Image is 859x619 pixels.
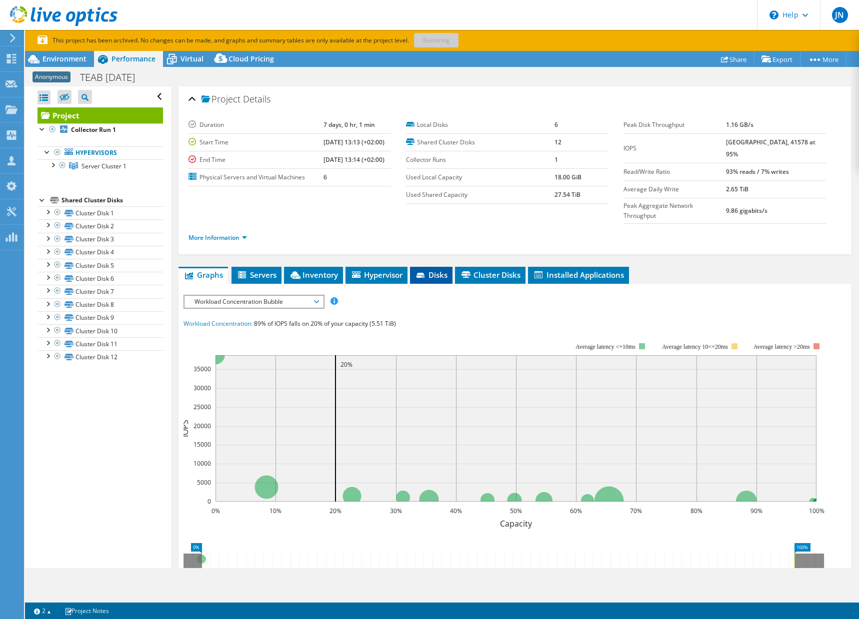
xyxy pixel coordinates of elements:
[726,167,789,176] b: 93% reads / 7% writes
[323,155,384,164] b: [DATE] 13:14 (+02:00)
[623,201,726,221] label: Peak Aggregate Network Throughput
[554,120,558,129] b: 6
[500,518,532,529] text: Capacity
[57,605,116,617] a: Project Notes
[554,155,558,164] b: 1
[37,350,163,363] a: Cluster Disk 12
[406,172,554,182] label: Used Local Capacity
[193,365,211,373] text: 35000
[800,51,846,67] a: More
[243,93,270,105] span: Details
[37,298,163,311] a: Cluster Disk 8
[808,507,824,515] text: 100%
[207,497,211,506] text: 0
[188,233,247,242] a: More Information
[340,360,352,369] text: 20%
[201,94,240,104] span: Project
[188,137,323,147] label: Start Time
[750,507,762,515] text: 90%
[406,120,554,130] label: Local Disks
[254,319,396,328] span: 89% of IOPS falls on 20% of your capacity (5.51 TiB)
[71,125,116,134] b: Collector Run 1
[623,120,726,130] label: Peak Disk Throughput
[37,146,163,159] a: Hypervisors
[690,507,702,515] text: 80%
[37,35,527,46] p: This project has been archived. No changes can be made, and graphs and summary tables are only av...
[37,311,163,324] a: Cluster Disk 9
[193,403,211,411] text: 25000
[27,605,58,617] a: 2
[269,507,281,515] text: 10%
[533,270,624,280] span: Installed Applications
[37,107,163,123] a: Project
[415,270,447,280] span: Disks
[37,259,163,272] a: Cluster Disk 5
[450,507,462,515] text: 40%
[180,54,203,63] span: Virtual
[460,270,520,280] span: Cluster Disks
[37,272,163,285] a: Cluster Disk 6
[323,138,384,146] b: [DATE] 13:13 (+02:00)
[754,51,800,67] a: Export
[211,507,219,515] text: 0%
[713,51,754,67] a: Share
[37,246,163,259] a: Cluster Disk 4
[193,422,211,430] text: 20000
[179,420,190,437] text: IOPS
[228,54,274,63] span: Cloud Pricing
[554,138,561,146] b: 12
[406,190,554,200] label: Used Shared Capacity
[193,459,211,468] text: 10000
[390,507,402,515] text: 30%
[753,343,810,350] text: Average latency >20ms
[188,172,323,182] label: Physical Servers and Virtual Machines
[32,71,70,82] span: Anonymous
[193,440,211,449] text: 15000
[42,54,86,63] span: Environment
[570,507,582,515] text: 60%
[726,138,815,158] b: [GEOGRAPHIC_DATA], 41578 at 95%
[61,194,163,206] div: Shared Cluster Disks
[188,120,323,130] label: Duration
[323,120,375,129] b: 7 days, 0 hr, 1 min
[575,343,635,350] tspan: Average latency <=10ms
[37,159,163,172] a: Server Cluster 1
[289,270,338,280] span: Inventory
[111,54,155,63] span: Performance
[81,162,126,170] span: Server Cluster 1
[832,7,848,23] span: JN
[197,478,211,487] text: 5000
[37,206,163,219] a: Cluster Disk 1
[183,319,252,328] span: Workload Concentration:
[406,137,554,147] label: Shared Cluster Disks
[329,507,341,515] text: 20%
[726,206,767,215] b: 9.86 gigabits/s
[188,155,323,165] label: End Time
[623,143,726,153] label: IOPS
[236,270,276,280] span: Servers
[37,324,163,337] a: Cluster Disk 10
[630,507,642,515] text: 70%
[37,337,163,350] a: Cluster Disk 11
[769,10,778,19] svg: \n
[183,270,223,280] span: Graphs
[37,285,163,298] a: Cluster Disk 7
[37,233,163,246] a: Cluster Disk 3
[726,185,748,193] b: 2.65 TiB
[193,384,211,392] text: 30000
[623,184,726,194] label: Average Daily Write
[37,219,163,232] a: Cluster Disk 2
[406,155,554,165] label: Collector Runs
[189,296,318,308] span: Workload Concentration Bubble
[662,343,728,350] tspan: Average latency 10<=20ms
[623,167,726,177] label: Read/Write Ratio
[510,507,522,515] text: 50%
[37,123,163,136] a: Collector Run 1
[554,173,581,181] b: 18.00 GiB
[726,120,753,129] b: 1.16 GB/s
[554,190,580,199] b: 27.54 TiB
[350,270,402,280] span: Hypervisor
[323,173,327,181] b: 6
[75,72,150,83] h1: TEAB [DATE]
